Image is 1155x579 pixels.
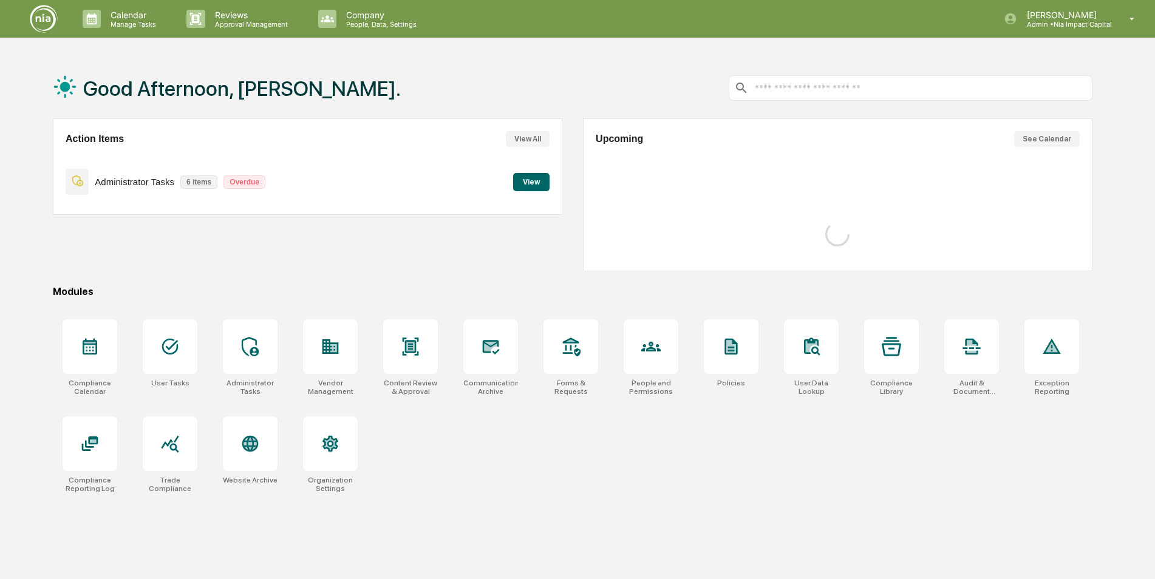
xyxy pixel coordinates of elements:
div: Compliance Reporting Log [63,476,117,493]
div: Website Archive [223,476,278,484]
p: [PERSON_NAME] [1017,10,1112,20]
div: Vendor Management [303,379,358,396]
p: Overdue [223,175,265,189]
p: 6 items [180,175,217,189]
div: Content Review & Approval [383,379,438,396]
div: Organization Settings [303,476,358,493]
p: Administrator Tasks [95,177,174,187]
button: View All [506,131,550,147]
a: View [513,175,550,187]
div: User Data Lookup [784,379,839,396]
div: Audit & Document Logs [944,379,999,396]
div: Compliance Calendar [63,379,117,396]
div: Trade Compliance [143,476,197,493]
p: Manage Tasks [101,20,162,29]
div: Administrator Tasks [223,379,278,396]
div: Communications Archive [463,379,518,396]
p: Calendar [101,10,162,20]
p: Reviews [205,10,294,20]
div: Policies [717,379,745,387]
button: View [513,173,550,191]
p: Approval Management [205,20,294,29]
p: People, Data, Settings [336,20,423,29]
img: logo [29,4,58,33]
div: Compliance Library [864,379,919,396]
div: People and Permissions [624,379,678,396]
p: Company [336,10,423,20]
div: Modules [53,286,1092,297]
h2: Action Items [66,134,124,144]
div: Forms & Requests [543,379,598,396]
h2: Upcoming [596,134,643,144]
div: User Tasks [151,379,189,387]
p: Admin • Nia Impact Capital [1017,20,1112,29]
button: See Calendar [1014,131,1080,147]
h1: Good Afternoon, [PERSON_NAME]. [83,76,401,101]
div: Exception Reporting [1024,379,1079,396]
